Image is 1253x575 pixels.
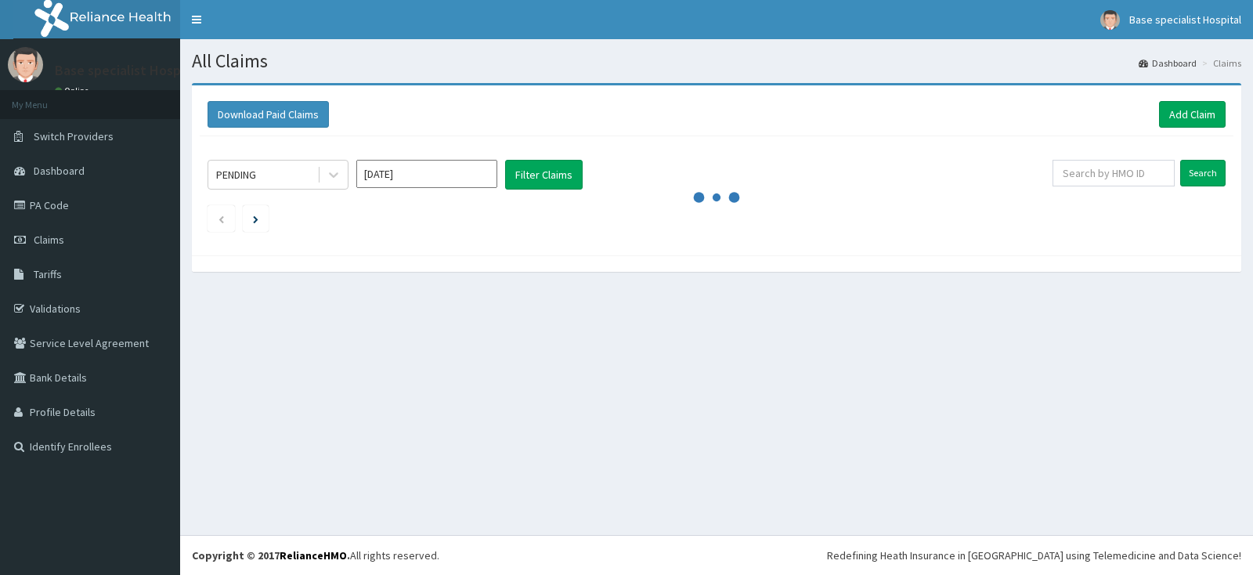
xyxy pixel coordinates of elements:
button: Filter Claims [505,160,583,190]
a: RelianceHMO [280,548,347,562]
footer: All rights reserved. [180,535,1253,575]
a: Previous page [218,212,225,226]
img: User Image [8,47,43,82]
a: Add Claim [1159,101,1226,128]
img: User Image [1100,10,1120,30]
strong: Copyright © 2017 . [192,548,350,562]
span: Tariffs [34,267,62,281]
a: Dashboard [1139,56,1197,70]
span: Base specialist Hospital [1129,13,1241,27]
input: Select Month and Year [356,160,497,188]
div: PENDING [216,167,256,183]
span: Dashboard [34,164,85,178]
input: Search by HMO ID [1053,160,1175,186]
p: Base specialist Hospital [55,63,201,78]
button: Download Paid Claims [208,101,329,128]
span: Claims [34,233,64,247]
span: Switch Providers [34,129,114,143]
svg: audio-loading [693,174,740,221]
a: Next page [253,212,258,226]
input: Search [1180,160,1226,186]
li: Claims [1198,56,1241,70]
h1: All Claims [192,51,1241,71]
a: Online [55,85,92,96]
div: Redefining Heath Insurance in [GEOGRAPHIC_DATA] using Telemedicine and Data Science! [827,548,1241,563]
